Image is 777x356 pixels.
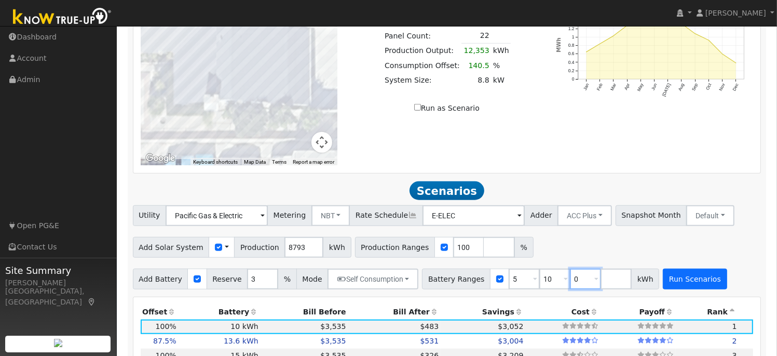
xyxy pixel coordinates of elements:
[178,305,260,319] th: Battery
[582,83,590,91] text: Jan
[349,205,423,226] span: Rate Schedule
[143,152,178,165] a: Open this area in Google Maps (opens a new window)
[328,269,418,289] button: Self Consumption
[141,305,179,319] th: Offset
[414,104,421,111] input: Run as Scenario
[616,205,687,226] span: Snapshot Month
[5,286,111,308] div: [GEOGRAPHIC_DATA], [GEOGRAPHIC_DATA]
[272,159,287,165] a: Terms (opens in new tab)
[661,83,672,97] text: [DATE]
[87,298,97,306] a: Map
[677,83,686,92] text: Aug
[143,152,178,165] img: Google
[178,334,260,349] td: 13.6 kWh
[568,68,575,73] text: 0.2
[636,82,645,92] text: May
[735,62,737,64] circle: onclick=""
[722,53,724,55] circle: onclick=""
[482,308,514,316] span: Savings
[650,83,658,91] text: Jun
[422,205,525,226] input: Select a Rate Schedule
[613,35,615,36] circle: onclick=""
[420,337,439,345] span: $531
[133,269,188,289] span: Add Battery
[348,305,441,319] th: Bill After
[694,33,696,34] circle: onclick=""
[311,205,350,226] button: NBT
[296,269,328,289] span: Mode
[8,6,117,29] img: Know True-Up
[420,322,439,331] span: $483
[178,320,260,334] td: 10 kWh
[133,237,210,258] span: Add Solar System
[355,237,435,258] span: Production Ranges
[514,237,533,258] span: %
[156,322,176,331] span: 100%
[234,237,285,258] span: Production
[498,322,523,331] span: $3,052
[718,82,727,92] text: Nov
[556,38,562,52] text: MWh
[568,43,575,48] text: 0.8
[732,83,740,92] text: Dec
[293,159,334,165] a: Report a map error
[568,60,575,65] text: 0.4
[568,51,575,57] text: 0.6
[278,269,296,289] span: %
[461,73,491,87] td: 8.8
[5,278,111,288] div: [PERSON_NAME]
[54,339,62,347] img: retrieve
[708,39,710,41] circle: onclick=""
[524,205,558,226] span: Adder
[323,237,351,258] span: kWh
[5,263,111,278] span: Site Summary
[153,337,176,345] span: 87.5%
[498,337,523,345] span: $3,004
[599,43,601,45] circle: onclick=""
[631,269,659,289] span: kWh
[311,132,332,153] button: Map camera controls
[623,83,631,91] text: Apr
[166,205,268,226] input: Select a Utility
[260,305,348,319] th: Bill Before
[414,103,480,114] label: Run as Scenario
[686,205,734,226] button: Default
[568,26,575,31] text: 1.2
[596,83,604,92] text: Feb
[663,269,727,289] button: Run Scenarios
[410,181,484,200] span: Scenarios
[422,269,490,289] span: Battery Ranges
[557,205,612,226] button: ACC Plus
[207,269,248,289] span: Reserve
[193,159,238,166] button: Keyboard shortcuts
[691,83,699,92] text: Sep
[572,34,575,39] text: 1
[383,29,462,44] td: Panel Count:
[707,308,728,316] span: Rank
[133,205,167,226] span: Utility
[244,159,266,166] button: Map Data
[609,83,617,92] text: Mar
[461,58,491,73] td: 140.5
[491,43,511,58] td: kWh
[461,43,491,58] td: 12,353
[320,337,346,345] span: $3,535
[383,58,462,73] td: Consumption Offset:
[732,337,737,345] span: 2
[585,51,587,53] circle: onclick=""
[705,9,766,17] span: [PERSON_NAME]
[732,322,737,331] span: 1
[320,322,346,331] span: $3,535
[267,205,312,226] span: Metering
[572,76,575,82] text: 0
[461,29,491,44] td: 22
[639,308,665,316] span: Payoff
[571,308,590,316] span: Cost
[383,73,462,87] td: System Size:
[705,83,713,91] text: Oct
[491,73,511,87] td: kW
[383,43,462,58] td: Production Output:
[491,58,511,73] td: %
